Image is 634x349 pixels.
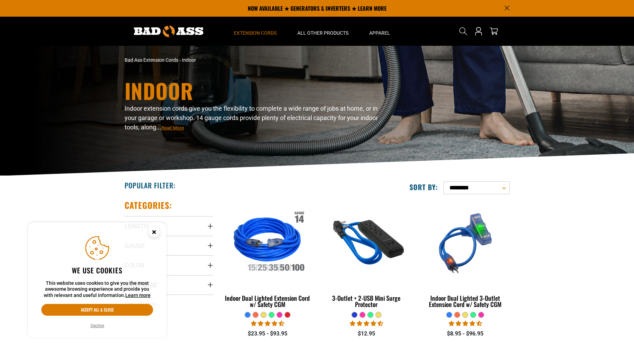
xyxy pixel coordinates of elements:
div: Indoor Dual Lighted Extension Cord w/ Safety CGM [223,295,312,307]
img: blue [323,203,410,283]
div: $8.95 - $96.95 [421,330,509,338]
summary: All Other Products [287,17,359,46]
summary: Apparel [359,17,400,46]
img: blue [422,203,509,283]
a: Learn more [125,292,151,298]
summary: Amperage [125,275,213,295]
a: blue Indoor Dual Lighted 3-Outlet Extension Cord w/ Safety CGM [421,200,509,312]
span: 4.40 stars [251,320,284,327]
span: All Other Products [297,30,348,36]
span: Read More [161,125,184,130]
div: $12.95 [322,330,411,338]
img: Indoor Dual Lighted Extension Cord w/ Safety CGM [224,203,311,283]
summary: Color [125,255,213,275]
label: Sort by: [409,182,438,191]
button: Accept all & close [41,304,153,316]
h2: Popular Filter: [125,181,176,190]
span: › [179,57,181,63]
nav: breadcrumbs [125,57,378,64]
span: Indoor extension cords give you the flexibility to complete a wide range of jobs at home, or in y... [125,105,378,131]
a: blue 3-Outlet + 2-USB Mini Surge Protector [322,200,411,312]
div: $23.95 - $93.95 [223,330,312,338]
span: 4.33 stars [449,320,482,327]
a: Bad Ass Extension Cords [125,57,178,63]
div: Indoor Dual Lighted 3-Outlet Extension Cord w/ Safety CGM [421,295,509,307]
summary: Extension Cords [223,17,287,46]
a: Indoor Dual Lighted Extension Cord w/ Safety CGM Indoor Dual Lighted Extension Cord w/ Safety CGM [223,200,312,312]
summary: Length [125,216,213,236]
span: Extension Cords [234,30,277,36]
aside: Cookie Consent [28,222,167,338]
div: 3-Outlet + 2-USB Mini Surge Protector [322,295,411,307]
summary: Gauge [125,236,213,255]
img: Bad Ass Extension Cords [134,26,203,37]
button: Decline [88,322,106,329]
p: This website uses cookies to give you the most awesome browsing experience and provide you with r... [41,280,153,299]
span: Apparel [369,30,390,36]
h2: Categories: [125,200,172,211]
h1: Indoor [125,80,378,101]
h2: We use cookies [41,266,153,275]
span: Indoor [182,57,196,63]
span: 4.36 stars [350,320,383,327]
summary: Search [458,26,469,37]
